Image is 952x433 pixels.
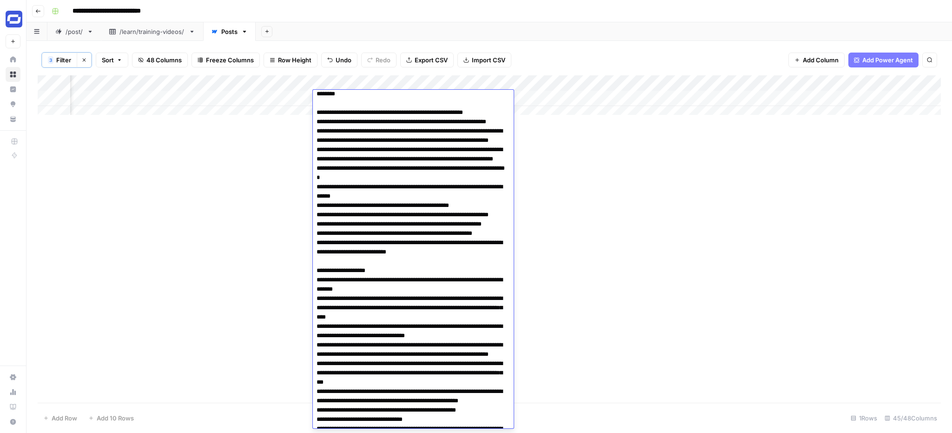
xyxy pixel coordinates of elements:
button: Sort [96,53,128,67]
button: Add Row [38,411,83,426]
span: Undo [336,55,351,65]
span: Import CSV [472,55,505,65]
button: Add Power Agent [848,53,919,67]
div: Posts [221,27,238,36]
span: Filter [56,55,71,65]
span: 3 [49,56,52,64]
span: Export CSV [415,55,448,65]
span: Add 10 Rows [97,413,134,423]
span: Sort [102,55,114,65]
button: Add 10 Rows [83,411,139,426]
a: Opportunities [6,97,20,112]
a: Learning Hub [6,400,20,414]
button: Export CSV [400,53,454,67]
span: 48 Columns [146,55,182,65]
button: Help + Support [6,414,20,429]
a: Home [6,52,20,67]
div: 1 Rows [847,411,881,426]
img: Synthesia Logo [6,11,22,27]
button: Freeze Columns [192,53,260,67]
span: Redo [376,55,390,65]
a: Settings [6,370,20,385]
button: Workspace: Synthesia [6,7,20,31]
button: Import CSV [457,53,511,67]
button: Add Column [788,53,845,67]
span: Add Power Agent [862,55,913,65]
button: Row Height [264,53,317,67]
button: 3Filter [42,53,77,67]
a: Usage [6,385,20,400]
a: /post/ [47,22,101,41]
button: Undo [321,53,357,67]
div: /post/ [66,27,83,36]
span: Row Height [278,55,311,65]
span: Freeze Columns [206,55,254,65]
span: Add Row [52,413,77,423]
button: Redo [361,53,397,67]
button: 48 Columns [132,53,188,67]
a: /learn/training-videos/ [101,22,203,41]
div: 3 [48,56,53,64]
div: /learn/training-videos/ [119,27,185,36]
a: Posts [203,22,256,41]
span: Add Column [803,55,839,65]
a: Your Data [6,112,20,127]
a: Insights [6,82,20,97]
a: Browse [6,67,20,82]
div: 45/48 Columns [881,411,941,426]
